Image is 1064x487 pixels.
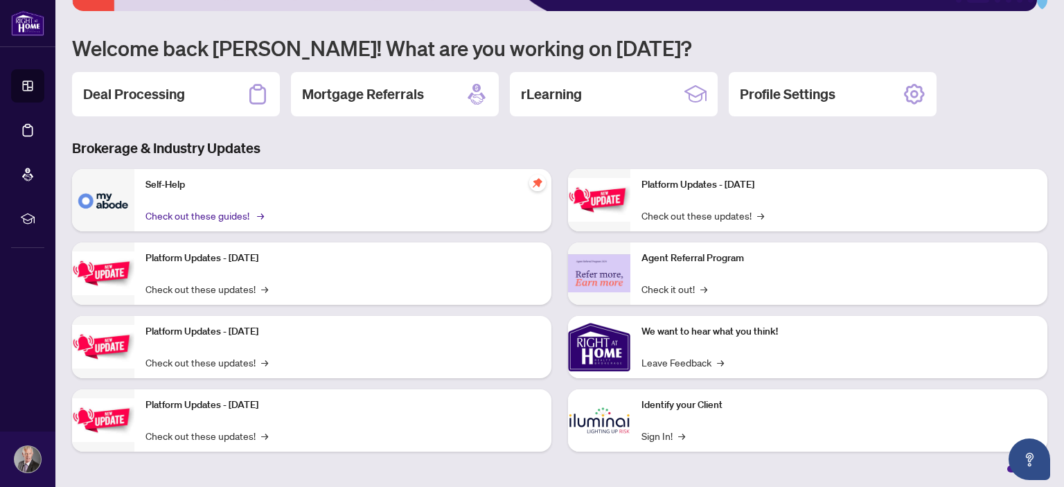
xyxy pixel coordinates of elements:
h2: Deal Processing [83,85,185,104]
span: → [757,208,764,223]
p: Platform Updates - [DATE] [145,398,540,413]
img: Profile Icon [15,446,41,472]
span: → [261,355,268,370]
p: We want to hear what you think! [641,324,1036,339]
a: Check out these updates!→ [145,281,268,296]
h2: Profile Settings [740,85,835,104]
a: Leave Feedback→ [641,355,724,370]
span: → [678,428,685,443]
p: Platform Updates - [DATE] [145,251,540,266]
a: Check out these guides!→ [145,208,262,223]
img: Identify your Client [568,389,630,452]
img: Platform Updates - July 21, 2025 [72,325,134,369]
h2: Mortgage Referrals [302,85,424,104]
a: Check out these updates!→ [145,428,268,443]
a: Check out these updates!→ [641,208,764,223]
p: Platform Updates - [DATE] [641,177,1036,193]
img: We want to hear what you think! [568,316,630,378]
h2: rLearning [521,85,582,104]
img: Agent Referral Program [568,254,630,292]
img: logo [11,10,44,36]
a: Check out these updates!→ [145,355,268,370]
a: Check it out!→ [641,281,707,296]
p: Identify your Client [641,398,1036,413]
p: Self-Help [145,177,540,193]
span: → [717,355,724,370]
span: → [261,281,268,296]
img: Platform Updates - June 23, 2025 [568,178,630,222]
h1: Welcome back [PERSON_NAME]! What are you working on [DATE]? [72,35,1047,61]
span: → [261,428,268,443]
img: Self-Help [72,169,134,231]
img: Platform Updates - July 8, 2025 [72,398,134,442]
span: pushpin [529,175,546,191]
a: Sign In!→ [641,428,685,443]
p: Platform Updates - [DATE] [145,324,540,339]
button: Open asap [1009,439,1050,480]
img: Platform Updates - September 16, 2025 [72,251,134,295]
span: → [700,281,707,296]
p: Agent Referral Program [641,251,1036,266]
h3: Brokerage & Industry Updates [72,139,1047,158]
span: → [257,208,264,223]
